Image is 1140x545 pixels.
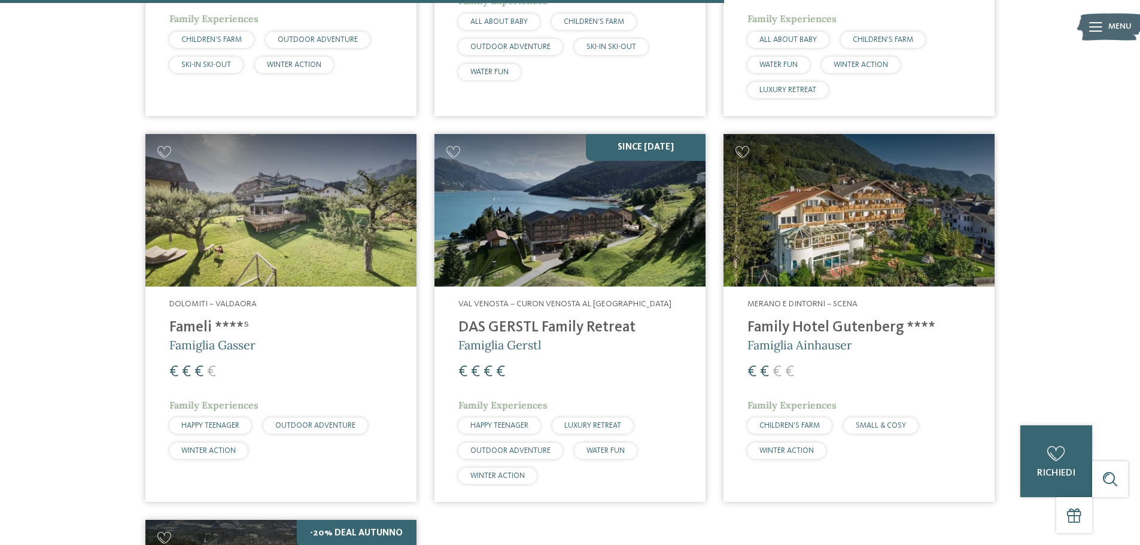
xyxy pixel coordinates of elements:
[181,447,236,455] span: WINTER ACTION
[458,337,541,352] span: Famiglia Gerstl
[458,364,467,380] span: €
[747,364,756,380] span: €
[759,36,817,44] span: ALL ABOUT BABY
[747,13,837,25] span: Family Experiences
[267,61,321,69] span: WINTER ACTION
[759,61,798,69] span: WATER FUN
[470,447,551,455] span: OUTDOOR ADVENTURE
[723,134,995,287] img: Family Hotel Gutenberg ****
[278,36,358,44] span: OUTDOOR ADVENTURE
[182,364,191,380] span: €
[181,61,231,69] span: SKI-IN SKI-OUT
[458,319,682,337] h4: DAS GERSTL Family Retreat
[207,364,216,380] span: €
[747,399,837,411] span: Family Experiences
[169,337,256,352] span: Famiglia Gasser
[760,364,769,380] span: €
[169,364,178,380] span: €
[723,134,995,502] a: Cercate un hotel per famiglie? Qui troverete solo i migliori! Merano e dintorni – Scena Family Ho...
[169,300,257,308] span: Dolomiti – Valdaora
[856,422,906,430] span: SMALL & COSY
[470,422,528,430] span: HAPPY TEENAGER
[834,61,888,69] span: WINTER ACTION
[194,364,203,380] span: €
[1037,468,1075,478] span: richiedi
[470,68,509,76] span: WATER FUN
[458,399,548,411] span: Family Experiences
[471,364,480,380] span: €
[169,399,259,411] span: Family Experiences
[470,472,525,480] span: WINTER ACTION
[759,422,820,430] span: CHILDREN’S FARM
[145,134,417,287] img: Cercate un hotel per famiglie? Qui troverete solo i migliori!
[773,364,782,380] span: €
[470,43,551,51] span: OUTDOOR ADVENTURE
[470,18,528,26] span: ALL ABOUT BABY
[586,43,636,51] span: SKI-IN SKI-OUT
[747,337,852,352] span: Famiglia Ainhauser
[169,13,259,25] span: Family Experiences
[145,134,417,502] a: Cercate un hotel per famiglie? Qui troverete solo i migliori! Dolomiti – Valdaora Fameli ****ˢ Fa...
[759,447,814,455] span: WINTER ACTION
[181,422,239,430] span: HAPPY TEENAGER
[1020,425,1092,497] a: richiedi
[275,422,355,430] span: OUTDOOR ADVENTURE
[458,300,671,308] span: Val Venosta – Curon Venosta al [GEOGRAPHIC_DATA]
[181,36,242,44] span: CHILDREN’S FARM
[434,134,706,502] a: Cercate un hotel per famiglie? Qui troverete solo i migliori! SINCE [DATE] Val Venosta – Curon Ve...
[785,364,794,380] span: €
[747,319,971,337] h4: Family Hotel Gutenberg ****
[484,364,493,380] span: €
[496,364,505,380] span: €
[747,300,858,308] span: Merano e dintorni – Scena
[564,18,624,26] span: CHILDREN’S FARM
[853,36,913,44] span: CHILDREN’S FARM
[759,86,816,94] span: LUXURY RETREAT
[586,447,625,455] span: WATER FUN
[564,422,621,430] span: LUXURY RETREAT
[434,134,706,287] img: Cercate un hotel per famiglie? Qui troverete solo i migliori!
